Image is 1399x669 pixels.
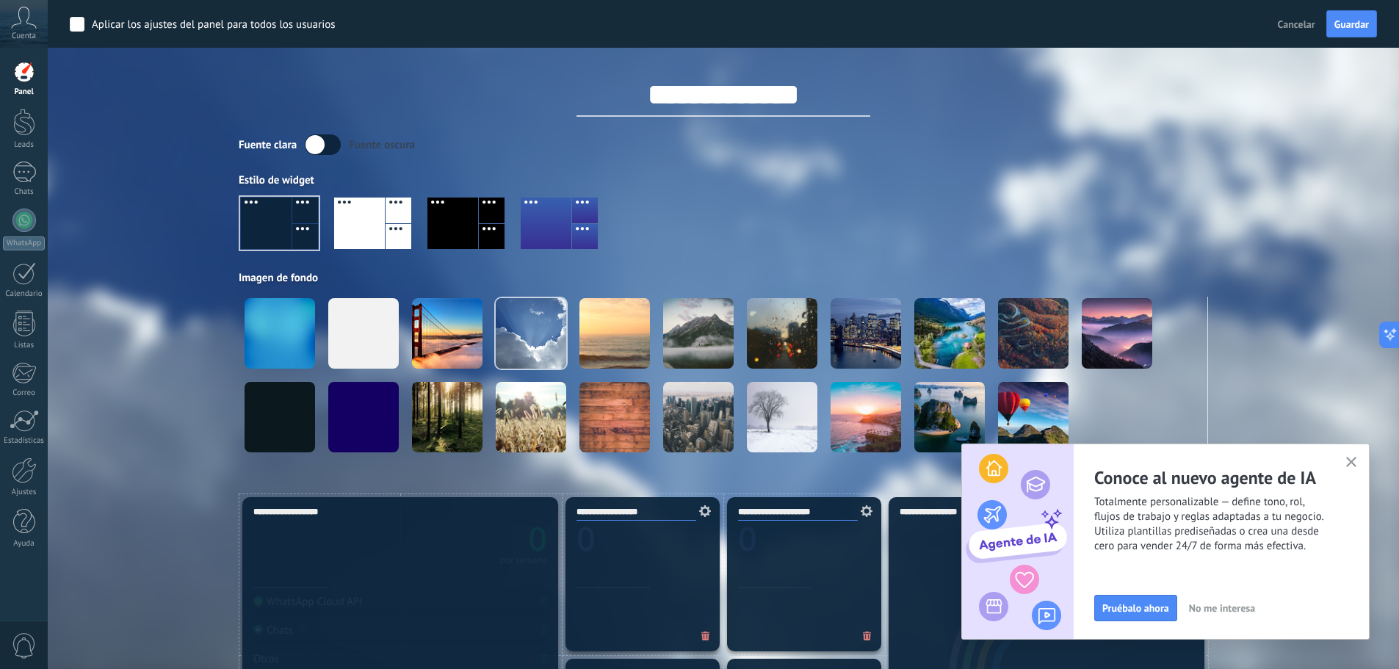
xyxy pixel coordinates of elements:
span: Cancelar [1278,18,1315,31]
div: Correo [3,388,46,398]
button: No me interesa [1182,597,1262,619]
h2: Conoce al nuevo agente de IA [1094,466,1369,489]
button: Pruébalo ahora [1094,595,1177,621]
div: Ayuda [3,539,46,549]
div: Panel [3,87,46,97]
span: Guardar [1334,19,1369,29]
div: Imagen de fondo [239,271,1208,285]
div: Fuente oscura [349,138,415,152]
div: Leads [3,140,46,150]
div: Ajustes [3,488,46,497]
span: No me interesa [1189,603,1255,613]
div: Estadísticas [3,436,46,446]
button: Guardar [1326,10,1377,38]
button: Cancelar [1272,13,1321,35]
div: Listas [3,341,46,350]
span: Cuenta [12,32,36,41]
div: Fuente clara [239,138,297,152]
div: Estilo de widget [239,173,1208,187]
img: ai_agent_activation_popup_ES.png [962,444,1074,639]
div: Aplicar los ajustes del panel para todos los usuarios [92,18,336,32]
span: Pruébalo ahora [1102,603,1169,613]
div: Calendario [3,289,46,299]
div: WhatsApp [3,236,45,250]
span: Totalmente personalizable — define tono, rol, flujos de trabajo y reglas adaptadas a tu negocio. ... [1094,495,1369,554]
div: Chats [3,187,46,197]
